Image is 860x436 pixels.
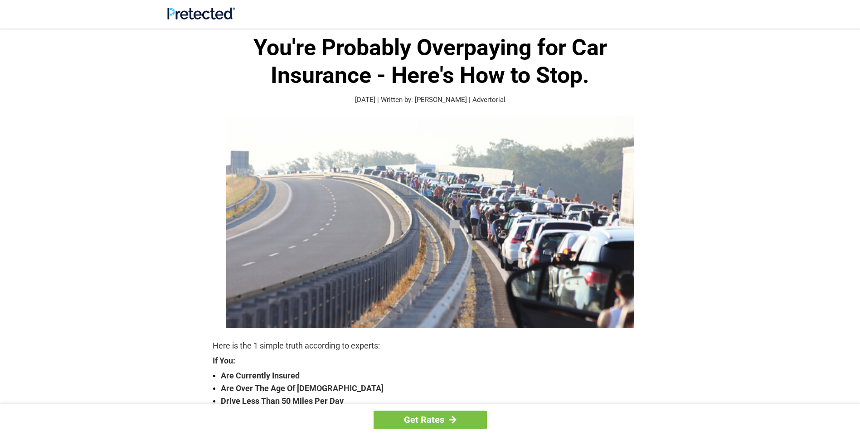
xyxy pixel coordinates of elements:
a: Site Logo [167,13,235,21]
p: [DATE] | Written by: [PERSON_NAME] | Advertorial [213,95,648,105]
h1: You're Probably Overpaying for Car Insurance - Here's How to Stop. [213,34,648,89]
a: Get Rates [374,411,487,429]
img: Site Logo [167,7,235,19]
strong: If You: [213,357,648,365]
strong: Are Currently Insured [221,369,648,382]
strong: Are Over The Age Of [DEMOGRAPHIC_DATA] [221,382,648,395]
p: Here is the 1 simple truth according to experts: [213,339,648,352]
strong: Drive Less Than 50 Miles Per Day [221,395,648,407]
